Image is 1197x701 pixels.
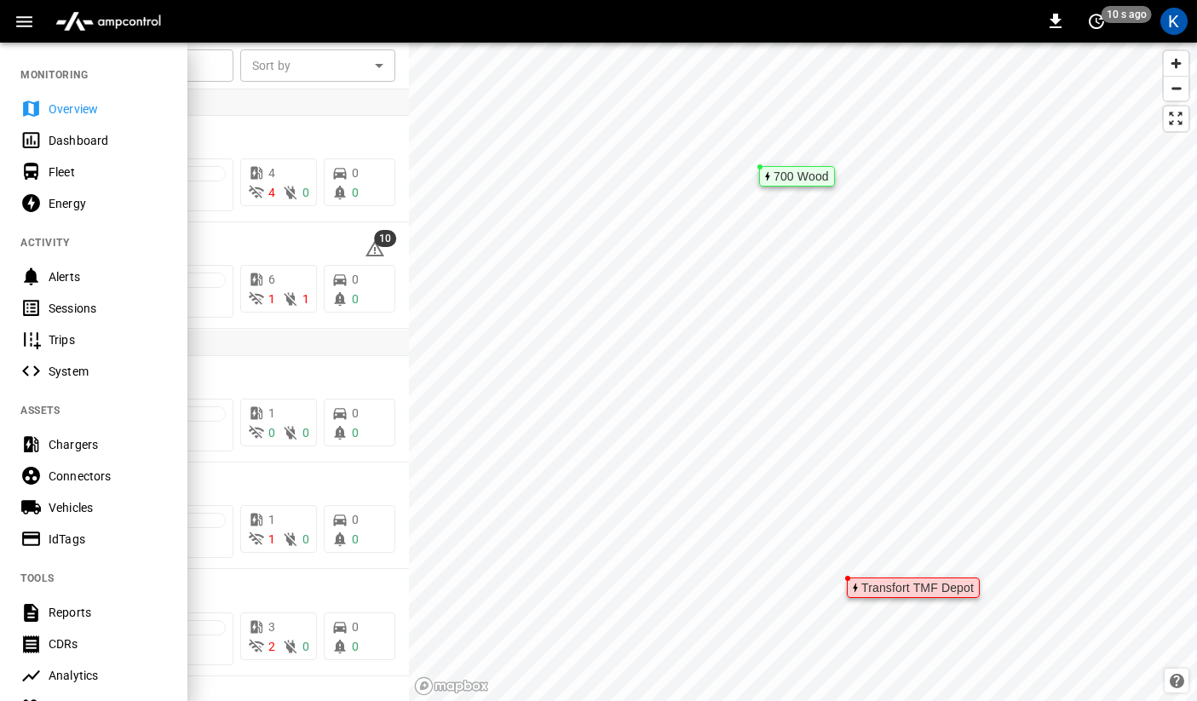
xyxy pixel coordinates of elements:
[49,5,168,37] img: ampcontrol.io logo
[49,164,167,181] div: Fleet
[1160,8,1188,35] div: profile-icon
[49,635,167,652] div: CDRs
[49,331,167,348] div: Trips
[49,468,167,485] div: Connectors
[49,132,167,149] div: Dashboard
[49,436,167,453] div: Chargers
[49,300,167,317] div: Sessions
[49,363,167,380] div: System
[49,101,167,118] div: Overview
[49,667,167,684] div: Analytics
[1102,6,1152,23] span: 10 s ago
[49,195,167,212] div: Energy
[49,268,167,285] div: Alerts
[49,531,167,548] div: IdTags
[49,499,167,516] div: Vehicles
[1083,8,1110,35] button: set refresh interval
[49,604,167,621] div: Reports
